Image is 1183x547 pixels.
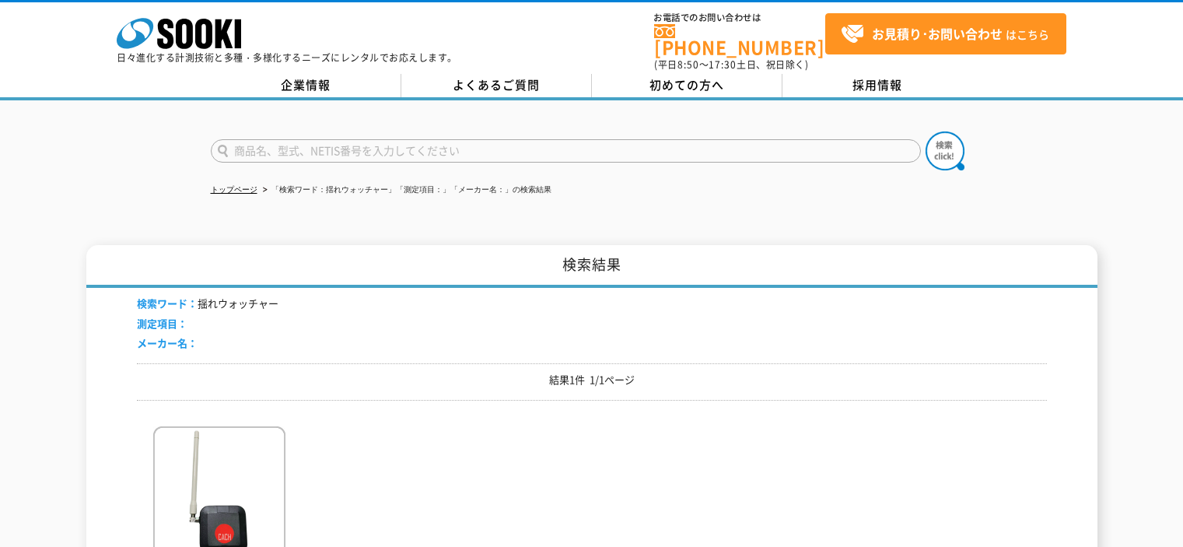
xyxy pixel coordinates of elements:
span: 8:50 [677,58,699,72]
a: 初めての方へ [592,74,782,97]
p: 結果1件 1/1ページ [137,372,1047,388]
li: 揺れウォッチャー [137,296,278,312]
li: 「検索ワード：揺れウォッチャー」「測定項目：」「メーカー名：」の検索結果 [260,182,551,198]
span: メーカー名： [137,335,198,350]
input: 商品名、型式、NETIS番号を入力してください [211,139,921,163]
a: お見積り･お問い合わせはこちら [825,13,1066,54]
span: 17:30 [709,58,737,72]
span: お電話でのお問い合わせは [654,13,825,23]
a: 採用情報 [782,74,973,97]
span: 初めての方へ [649,76,724,93]
span: 測定項目： [137,316,187,331]
span: 検索ワード： [137,296,198,310]
p: 日々進化する計測技術と多種・多様化するニーズにレンタルでお応えします。 [117,53,457,62]
a: 企業情報 [211,74,401,97]
span: (平日 ～ 土日、祝日除く) [654,58,808,72]
img: btn_search.png [926,131,964,170]
span: はこちら [841,23,1049,46]
a: [PHONE_NUMBER] [654,24,825,56]
h1: 検索結果 [86,245,1097,288]
a: よくあるご質問 [401,74,592,97]
strong: お見積り･お問い合わせ [872,24,1003,43]
a: トップページ [211,185,257,194]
